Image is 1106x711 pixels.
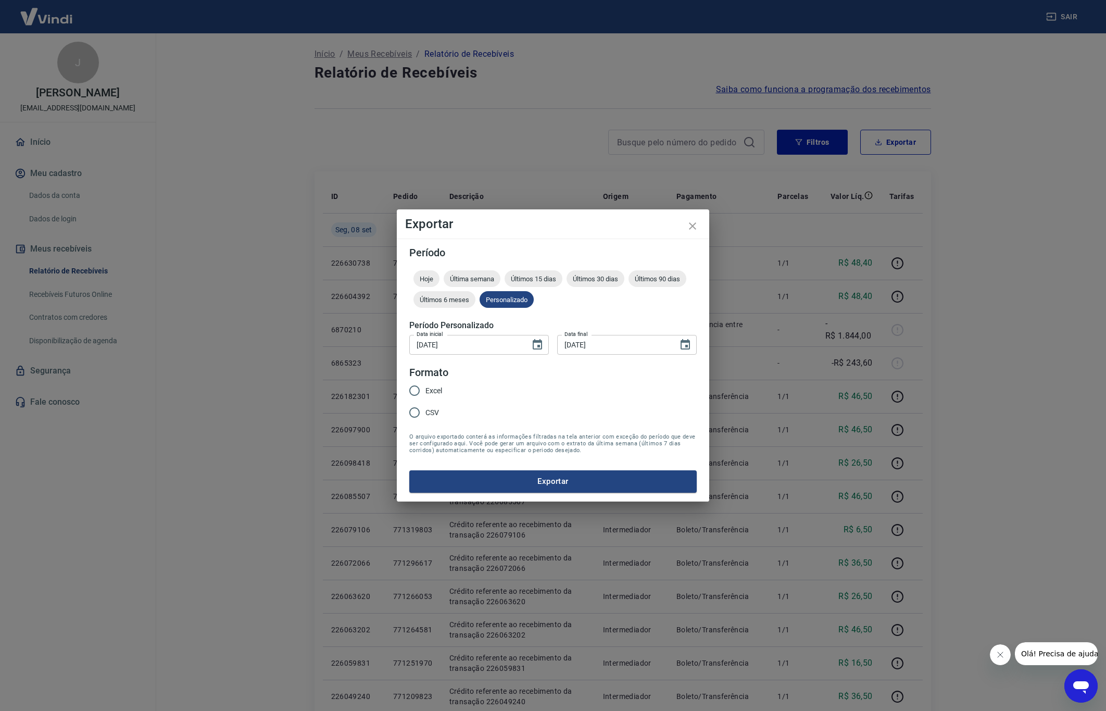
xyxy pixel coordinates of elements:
div: Personalizado [480,291,534,308]
legend: Formato [409,365,448,380]
input: DD/MM/YYYY [557,335,671,354]
button: Exportar [409,470,697,492]
span: Últimos 30 dias [567,275,624,283]
span: Olá! Precisa de ajuda? [6,7,87,16]
h5: Período [409,247,697,258]
span: Últimos 90 dias [629,275,686,283]
iframe: Fechar mensagem [990,644,1011,665]
input: DD/MM/YYYY [409,335,523,354]
div: Última semana [444,270,500,287]
div: Últimos 15 dias [505,270,562,287]
button: Choose date, selected date is 5 de set de 2025 [527,334,548,355]
span: CSV [425,407,439,418]
span: Últimos 15 dias [505,275,562,283]
iframe: Botão para abrir a janela de mensagens [1064,669,1098,703]
span: Últimos 6 meses [413,296,475,304]
div: Hoje [413,270,439,287]
div: Últimos 6 meses [413,291,475,308]
span: Última semana [444,275,500,283]
button: close [680,214,705,239]
h4: Exportar [405,218,701,230]
button: Choose date, selected date is 8 de set de 2025 [675,334,696,355]
span: O arquivo exportado conterá as informações filtradas na tela anterior com exceção do período que ... [409,433,697,454]
label: Data final [564,330,588,338]
div: Últimos 90 dias [629,270,686,287]
label: Data inicial [417,330,443,338]
h5: Período Personalizado [409,320,697,331]
iframe: Mensagem da empresa [1015,642,1098,665]
span: Excel [425,385,442,396]
div: Últimos 30 dias [567,270,624,287]
span: Personalizado [480,296,534,304]
span: Hoje [413,275,439,283]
